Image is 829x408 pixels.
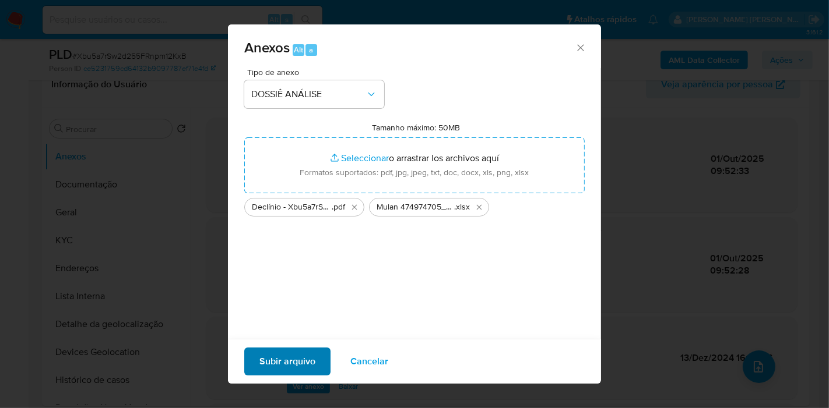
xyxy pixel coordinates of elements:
span: a [309,44,313,55]
span: DOSSIÊ ANÁLISE [251,88,366,100]
span: Anexos [244,37,290,58]
span: Mulan 474974705_2025_10_01_08_59_48 [377,201,454,213]
button: Eliminar Mulan 474974705_2025_10_01_08_59_48.xlsx [472,200,486,214]
button: Subir arquivo [244,347,331,375]
button: Cerrar [575,42,585,52]
span: Cancelar [350,349,388,374]
label: Tamanho máximo: 50MB [373,122,461,133]
ul: Archivos seleccionados [244,193,585,217]
span: Alt [294,44,303,55]
span: Subir arquivo [259,349,315,374]
span: .xlsx [454,201,470,213]
span: Tipo de anexo [247,68,387,76]
button: Eliminar Declínio - Xbu5a7rSw2d255FRnpm12KxB - CPF 18327524615 - MARCELO MARQUES VALENTIM.pdf [347,200,361,214]
span: .pdf [332,201,345,213]
button: DOSSIÊ ANÁLISE [244,80,384,108]
span: Declínio - Xbu5a7rSw2d255FRnpm12KxB - CPF 18327524615 - [PERSON_NAME] [PERSON_NAME] [252,201,332,213]
button: Cancelar [335,347,403,375]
